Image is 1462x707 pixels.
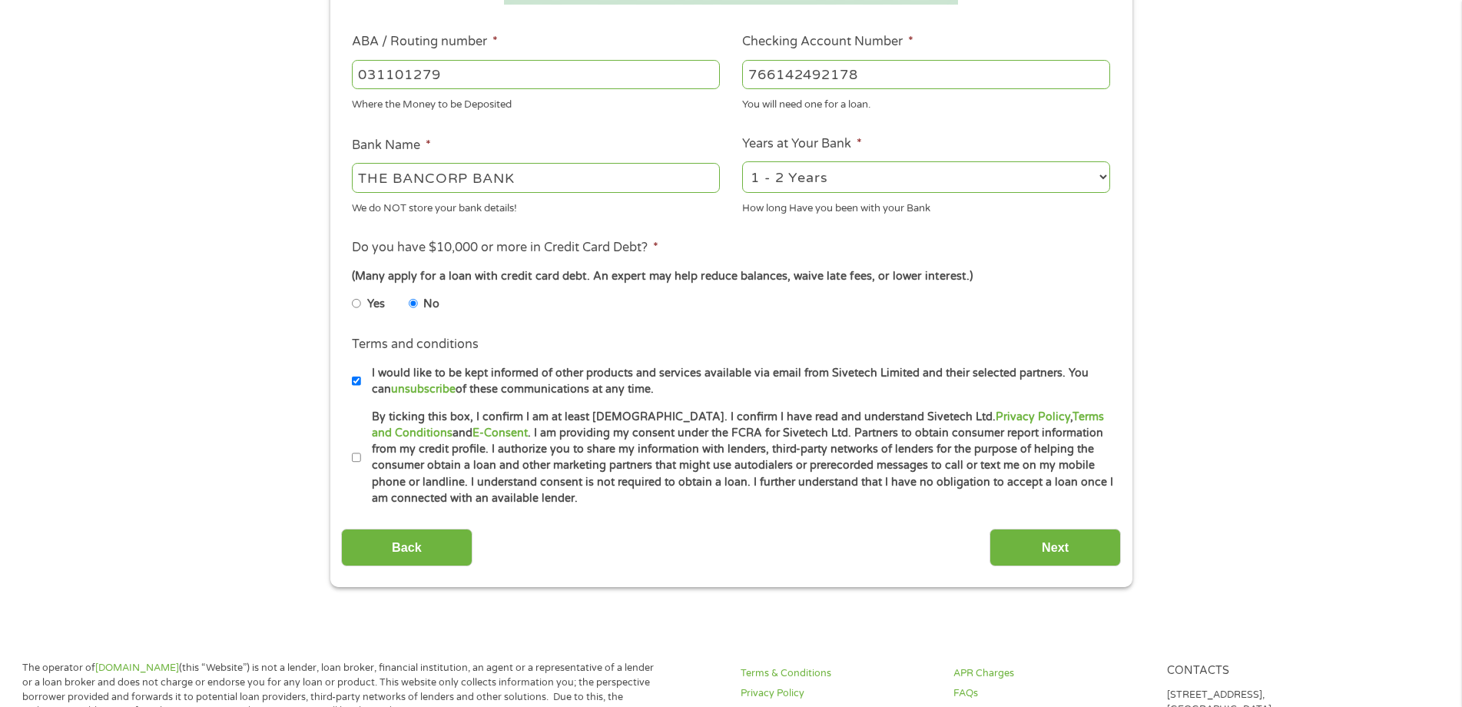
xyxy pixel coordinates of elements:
[990,529,1121,566] input: Next
[742,92,1110,113] div: You will need one for a loan.
[361,365,1115,398] label: I would like to be kept informed of other products and services available via email from Sivetech...
[367,296,385,313] label: Yes
[352,92,720,113] div: Where the Money to be Deposited
[352,337,479,353] label: Terms and conditions
[953,686,1148,701] a: FAQs
[996,410,1070,423] a: Privacy Policy
[341,529,472,566] input: Back
[741,666,935,681] a: Terms & Conditions
[1167,664,1361,679] h4: Contacts
[352,34,498,50] label: ABA / Routing number
[742,60,1110,89] input: 345634636
[742,195,1110,216] div: How long Have you been with your Bank
[423,296,439,313] label: No
[742,34,913,50] label: Checking Account Number
[741,686,935,701] a: Privacy Policy
[352,240,658,256] label: Do you have $10,000 or more in Credit Card Debt?
[472,427,528,440] a: E-Consent
[372,410,1104,440] a: Terms and Conditions
[953,666,1148,681] a: APR Charges
[352,195,720,216] div: We do NOT store your bank details!
[352,138,431,154] label: Bank Name
[742,136,862,152] label: Years at Your Bank
[352,268,1109,285] div: (Many apply for a loan with credit card debt. An expert may help reduce balances, waive late fees...
[95,662,179,674] a: [DOMAIN_NAME]
[391,383,456,396] a: unsubscribe
[361,409,1115,507] label: By ticking this box, I confirm I am at least [DEMOGRAPHIC_DATA]. I confirm I have read and unders...
[352,60,720,89] input: 263177916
